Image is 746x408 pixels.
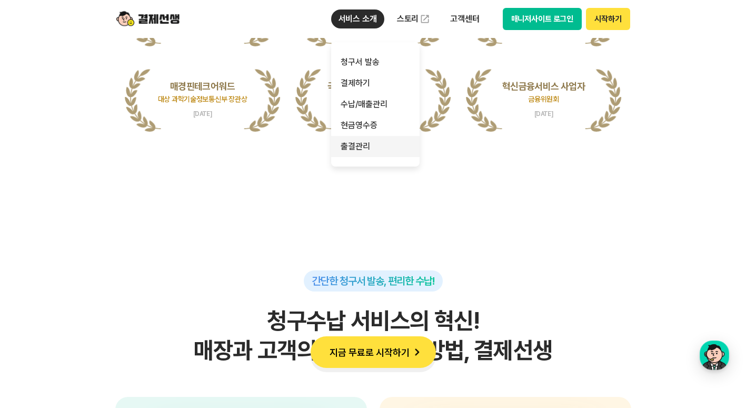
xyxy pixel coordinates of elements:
a: 스토리 [390,8,438,30]
h2: 청구수납 서비스의 혁신! 매장과 고객의 새로운 거래방법, 결제선생 [115,306,631,365]
span: 간단한 청구서 발송, 편리한 수납! [312,275,434,287]
button: 지금 무료로 시작하기 [311,336,436,368]
span: 홈 [33,311,39,319]
p: 매경핀테크어워드 [125,80,281,93]
span: [DATE] [466,111,622,117]
p: 혁신금융서비스 사업자 [466,80,622,93]
img: 외부 도메인 오픈 [420,14,430,24]
button: 매니저사이트 로그인 [503,8,582,30]
a: 수납/매출관리 [331,94,420,115]
p: 고객센터 [443,9,486,28]
a: 청구서 발송 [331,52,420,73]
img: logo [116,9,180,29]
p: 대상 과학기술정보통신부 장관상 [125,93,281,105]
span: 대화 [96,312,109,320]
img: 화살표 아이콘 [410,345,424,360]
a: 설정 [136,295,202,322]
a: 대화 [69,295,136,322]
span: [DATE] [125,111,281,117]
a: 현금영수증 [331,115,420,136]
span: 설정 [163,311,175,319]
a: 결제하기 [331,73,420,94]
button: 시작하기 [586,8,630,30]
a: 출결관리 [331,136,420,157]
p: 금융위원회 [466,93,622,105]
p: 서비스 소개 [331,9,384,28]
a: 홈 [3,295,69,322]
